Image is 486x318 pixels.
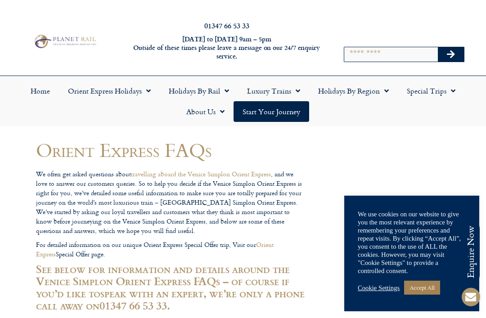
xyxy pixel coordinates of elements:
a: Orient Express Holidays [59,81,160,101]
a: travelling aboard the Venice Simplon Orient Express [131,169,271,179]
a: 01347 66 53 33 [204,20,249,31]
a: Start your Journey [234,101,309,122]
a: speak with an expert [100,285,203,301]
nav: Menu [4,81,481,122]
h2: See below for information and details around the Venice Simplon Orient Express FAQs – of course i... [36,263,306,311]
a: About Us [177,101,234,122]
p: For detailed information on our unique Orient Express Special Offer trip, Visit our Special Offer... [36,240,306,259]
h1: Orient Express FAQs [36,139,306,161]
button: Search [438,47,464,62]
a: Holidays by Rail [160,81,238,101]
h6: [DATE] to [DATE] 9am – 5pm Outside of these times please leave a message on our 24/7 enquiry serv... [132,35,322,60]
a: Luxury Trains [238,81,309,101]
a: Accept All [404,281,440,295]
a: Home [22,81,59,101]
a: 01347 66 53 33 [99,297,167,313]
p: We often get asked questions about , and we love to answer our customers queries. So to help you ... [36,169,306,235]
img: Planet Rail Train Holidays Logo [32,33,98,49]
a: Special Trips [398,81,464,101]
a: Holidays by Region [309,81,398,101]
a: Cookie Settings [358,284,400,292]
div: We use cookies on our website to give you the most relevant experience by remembering your prefer... [358,210,466,275]
a: Orient Express [36,240,274,259]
